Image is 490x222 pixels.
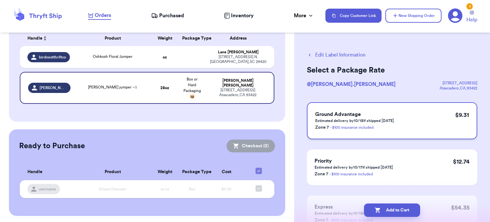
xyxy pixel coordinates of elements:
[364,203,420,217] button: Add to Cart
[315,172,328,176] span: Zone 7
[453,157,470,166] p: $ 12.74
[307,65,477,75] h2: Select a Package Rate
[226,140,275,152] button: Checkout (0)
[315,158,332,164] span: Priority
[74,31,151,46] th: Product
[294,12,314,19] div: More
[206,164,247,180] th: Cost
[307,51,366,59] button: Edit Label Information
[133,85,137,89] span: + 5
[163,55,167,59] strong: oz
[160,187,169,191] span: xx oz
[183,77,201,98] span: Box or Hard Packaging 📦
[88,85,137,89] span: [PERSON_NAME] jumper
[466,3,473,10] div: 3
[210,50,267,55] div: Lane [PERSON_NAME]
[40,85,67,90] span: [PERSON_NAME].[PERSON_NAME]
[178,164,206,180] th: Package Type
[440,86,477,91] div: Atascadero , CA , 93422
[151,164,179,180] th: Weight
[99,187,127,191] span: Striped Sweater
[224,12,254,19] a: Inventory
[39,55,66,60] span: birdnestthriftco
[19,141,85,151] h2: Ready to Purchase
[27,35,42,42] span: Handle
[315,112,361,117] span: Ground Advantage
[178,31,206,46] th: Package Type
[42,34,48,42] button: Sort ascending
[325,9,382,23] button: Copy Customer Link
[440,80,477,86] div: [STREET_ADDRESS]
[210,78,266,88] div: [PERSON_NAME] [PERSON_NAME]
[315,118,394,123] p: Estimated delivery by 10/18 if shipped [DATE]
[448,8,463,23] a: 3
[231,12,254,19] span: Inventory
[385,9,442,23] button: New Shipping Order
[221,187,231,191] span: $0.00
[315,125,329,130] span: Zone 7
[307,82,396,87] span: @ [PERSON_NAME].[PERSON_NAME]
[95,11,111,19] span: Orders
[189,187,195,191] span: Box
[93,55,132,58] span: Oshkosh Floral Jumper
[315,165,393,170] p: Estimated delivery by 10/17 if shipped [DATE]
[160,86,169,90] strong: 28 oz
[466,11,477,24] a: Help
[151,31,179,46] th: Weight
[210,55,267,64] div: [STREET_ADDRESS] N. [GEOGRAPHIC_DATA] , SC 29420
[466,16,477,24] span: Help
[210,88,266,97] div: [STREET_ADDRESS] Atascadero , CA 93422
[88,11,111,20] a: Orders
[455,111,469,119] p: $ 9.31
[330,172,373,176] a: - $100 insurance included
[74,164,151,180] th: Product
[330,126,374,129] a: - $100 insurance included
[27,169,42,175] span: Handle
[151,12,184,19] a: Purchased
[159,12,184,19] span: Purchased
[206,31,274,46] th: Address
[39,187,56,192] span: username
